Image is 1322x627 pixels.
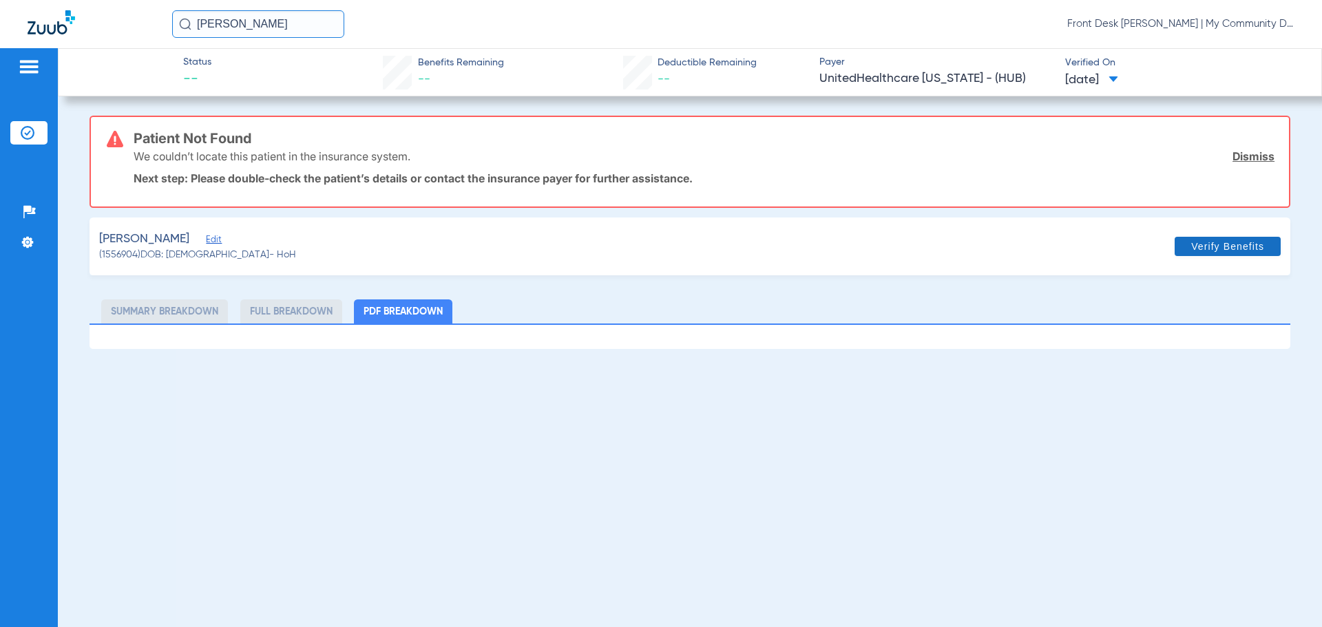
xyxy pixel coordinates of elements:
[1191,241,1264,252] span: Verify Benefits
[179,18,191,30] img: Search Icon
[172,10,344,38] input: Search for patients
[1065,56,1299,70] span: Verified On
[107,131,123,147] img: error-icon
[1232,149,1274,163] a: Dismiss
[183,55,211,70] span: Status
[354,299,452,323] li: PDF Breakdown
[1067,17,1294,31] span: Front Desk [PERSON_NAME] | My Community Dental Centers
[658,56,757,70] span: Deductible Remaining
[1175,237,1281,256] button: Verify Benefits
[658,73,670,85] span: --
[1065,72,1118,89] span: [DATE]
[206,235,218,248] span: Edit
[240,299,342,323] li: Full Breakdown
[819,70,1053,87] span: UnitedHealthcare [US_STATE] - (HUB)
[28,10,75,34] img: Zuub Logo
[99,248,296,262] span: (1556904) DOB: [DEMOGRAPHIC_DATA] - HoH
[418,56,504,70] span: Benefits Remaining
[1253,561,1322,627] iframe: Chat Widget
[99,231,189,248] span: [PERSON_NAME]
[134,131,1274,145] h3: Patient Not Found
[101,299,228,323] li: Summary Breakdown
[183,70,211,89] span: --
[134,149,410,163] p: We couldn’t locate this patient in the insurance system.
[418,73,430,85] span: --
[18,59,40,75] img: hamburger-icon
[819,55,1053,70] span: Payer
[134,171,1274,185] p: Next step: Please double-check the patient’s details or contact the insurance payer for further a...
